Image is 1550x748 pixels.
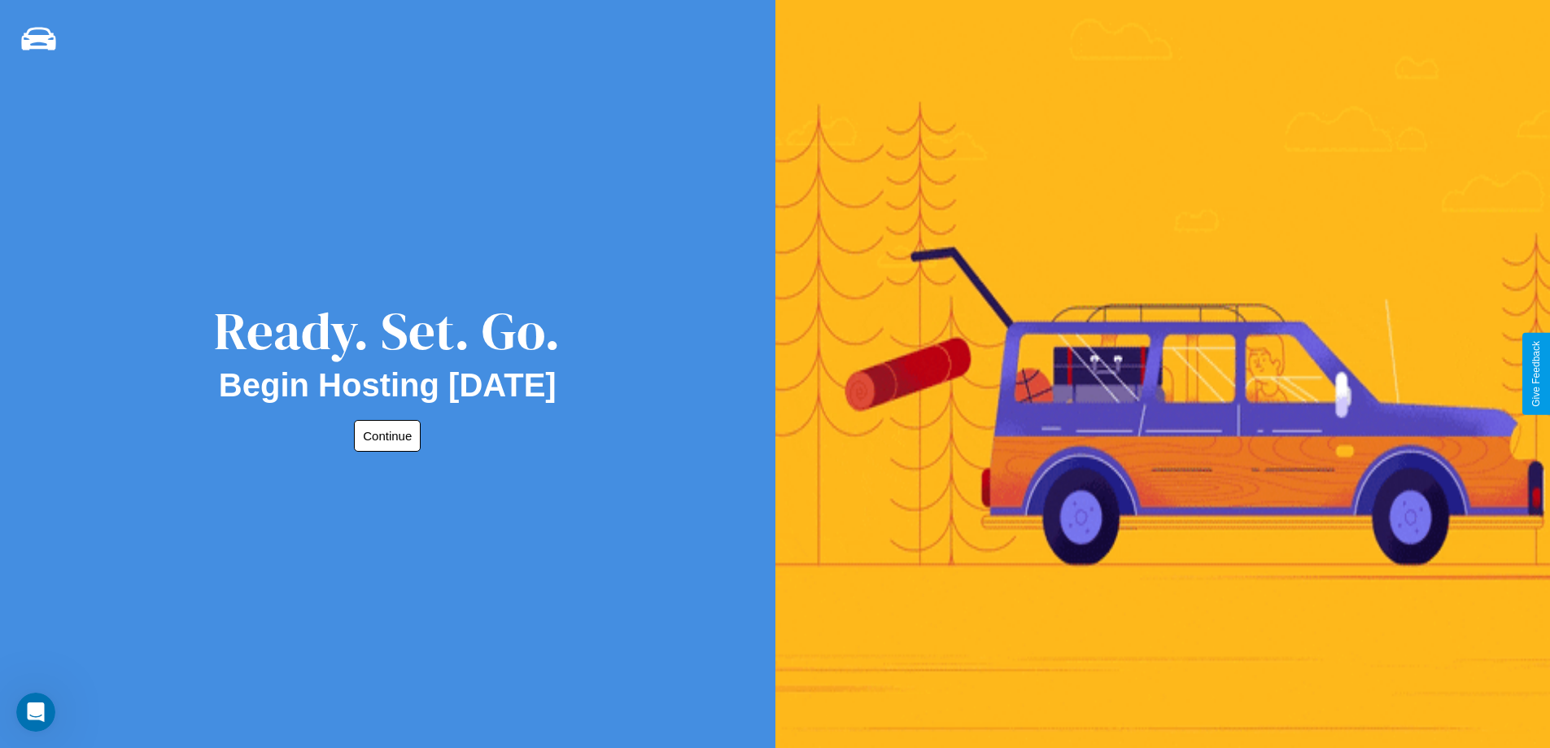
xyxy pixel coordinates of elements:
h2: Begin Hosting [DATE] [219,367,557,404]
button: Continue [354,420,421,452]
div: Ready. Set. Go. [214,295,561,367]
iframe: Intercom live chat [16,693,55,732]
div: Give Feedback [1530,341,1542,407]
